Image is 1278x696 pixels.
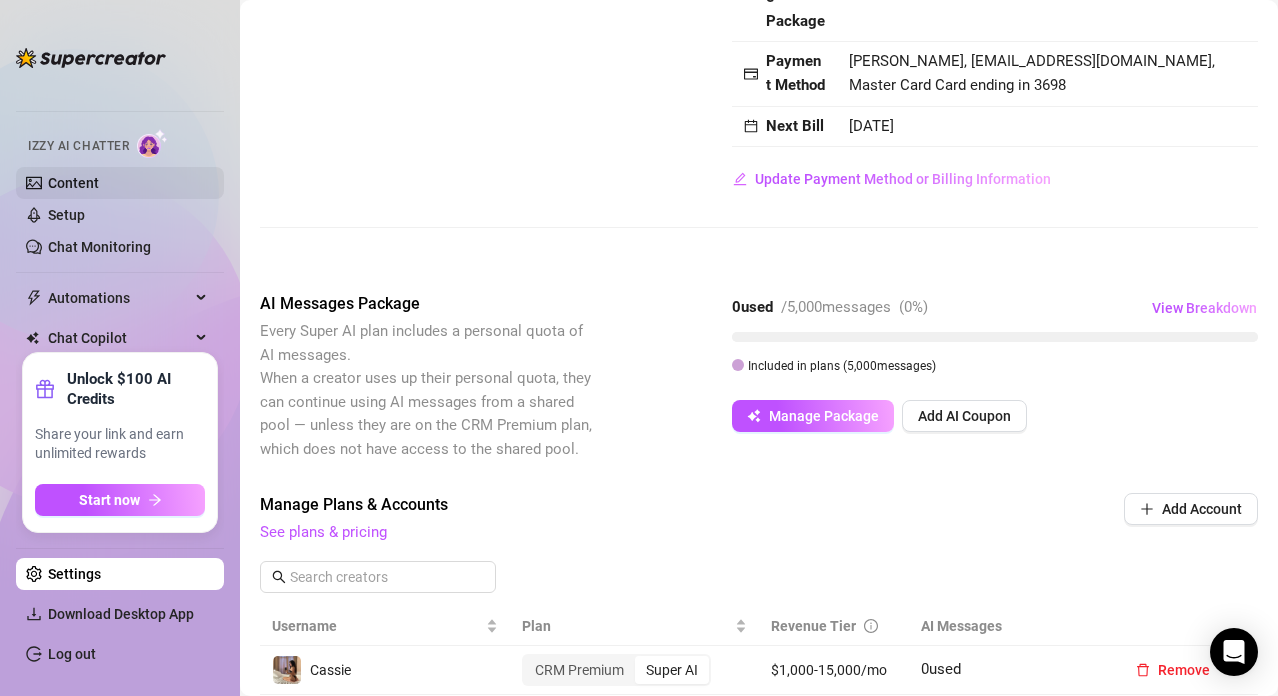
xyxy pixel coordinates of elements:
span: download [26,606,42,622]
a: Chat Monitoring [48,239,151,255]
button: Update Payment Method or Billing Information [732,163,1052,195]
span: Izzy AI Chatter [28,137,129,156]
span: search [272,570,286,584]
span: Remove [1158,662,1210,678]
strong: Payment Method [766,52,825,94]
span: Included in plans ( 5,000 messages) [748,359,936,373]
div: Open Intercom Messenger [1210,628,1258,676]
span: Revenue Tier [771,618,856,634]
input: Search creators [290,566,468,588]
span: Add AI Coupon [918,408,1011,424]
strong: Unlock $100 AI Credits [67,369,205,409]
span: plus [1140,502,1154,516]
span: credit-card [744,67,758,81]
a: Setup [48,207,85,223]
button: Manage Package [732,400,894,432]
th: AI Messages [909,607,1109,646]
span: View Breakdown [1152,300,1257,316]
div: Super AI [635,656,709,684]
th: Username [260,607,510,646]
div: segmented control [522,654,711,686]
button: Add Account [1124,493,1258,525]
a: Settings [48,566,101,582]
button: Add AI Coupon [902,400,1027,432]
span: Every Super AI plan includes a personal quota of AI messages. When a creator uses up their person... [260,322,592,458]
span: Chat Copilot [48,322,190,354]
span: gift [35,379,55,399]
span: delete [1136,663,1150,677]
span: [PERSON_NAME], [EMAIL_ADDRESS][DOMAIN_NAME], Master Card Card ending in 3698 [849,52,1215,94]
span: Add Account [1162,501,1242,517]
span: Manage Plans & Accounts [260,493,988,517]
img: Cassie [273,656,301,684]
span: thunderbolt [26,290,42,306]
span: Plan [522,615,732,637]
span: Start now [79,492,140,508]
div: CRM Premium [524,656,635,684]
span: info-circle [864,619,878,633]
img: Chat Copilot [26,331,39,345]
span: AI Messages Package [260,292,596,316]
span: / 5,000 messages [781,298,891,316]
span: edit [733,172,747,186]
a: See plans & pricing [260,523,387,541]
span: 0 used [921,660,961,678]
span: Manage Package [769,408,879,424]
span: arrow-right [148,493,162,507]
button: View Breakdown [1151,292,1258,324]
span: calendar [744,119,758,133]
span: Share your link and earn unlimited rewards [35,425,205,464]
span: Update Payment Method or Billing Information [755,171,1051,187]
span: Automations [48,282,190,314]
strong: Next Bill [766,117,824,135]
a: Content [48,175,99,191]
td: $1,000-15,000/mo [759,646,909,695]
span: Cassie [310,662,351,678]
span: Username [272,615,482,637]
span: [DATE] [849,117,894,135]
a: Log out [48,646,96,662]
button: Remove [1120,654,1226,686]
span: Download Desktop App [48,606,194,622]
button: Start nowarrow-right [35,484,205,516]
th: Plan [510,607,760,646]
strong: 0 used [732,298,773,316]
img: AI Chatter [137,129,168,158]
span: ( 0 %) [899,298,928,316]
img: logo-BBDzfeDw.svg [16,48,166,68]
